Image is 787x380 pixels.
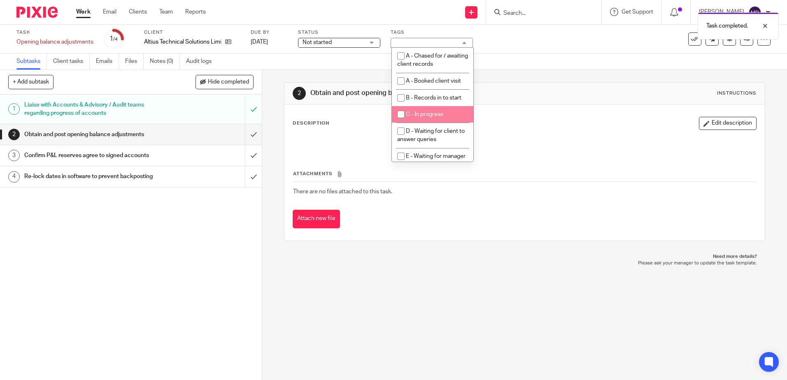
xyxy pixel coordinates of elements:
[150,53,180,70] a: Notes (0)
[8,171,20,183] div: 4
[717,90,757,97] div: Instructions
[144,29,240,36] label: Client
[293,189,392,195] span: There are no files attached to this task.
[748,6,761,19] img: svg%3E
[125,53,144,70] a: Files
[113,37,118,42] small: /4
[144,38,221,46] p: Altius Technical Solutions Limited
[208,79,249,86] span: Hide completed
[293,87,306,100] div: 2
[406,95,461,101] span: B - Records in to start
[251,39,268,45] span: [DATE]
[310,89,542,97] h1: Obtain and post opening balance adjustments
[8,150,20,161] div: 3
[699,117,757,130] button: Edit description
[397,128,465,143] span: D - Waiting for client to answer queries
[8,129,20,140] div: 2
[293,120,329,127] p: Description
[292,253,757,260] p: Need more details?
[16,53,47,70] a: Subtasks
[96,53,119,70] a: Emails
[109,34,118,44] div: 1
[406,111,443,117] span: C - In progress
[298,29,380,36] label: Status
[293,210,340,228] button: Attach new file
[303,39,332,45] span: Not started
[8,103,20,115] div: 1
[16,29,93,36] label: Task
[24,149,166,162] h1: Confirm P&L reserves agree to signed accounts
[16,7,58,18] img: Pixie
[406,78,461,84] span: A - Booked client visit
[186,53,218,70] a: Audit logs
[706,22,748,30] p: Task completed.
[159,8,173,16] a: Team
[196,75,254,89] button: Hide completed
[292,260,757,266] p: Please ask your manager to update the task template.
[24,128,166,141] h1: Obtain and post opening balance adjustments
[53,53,90,70] a: Client tasks
[24,170,166,183] h1: Re-lock dates in software to prevent backposting
[397,153,466,168] span: E - Waiting for manager review/approval
[185,8,206,16] a: Reports
[24,99,166,120] h1: Liaise with Accounts & Advisory / Audit teams regarding progress of accounts
[129,8,147,16] a: Clients
[391,29,473,36] label: Tags
[8,75,54,89] button: + Add subtask
[103,8,116,16] a: Email
[251,29,288,36] label: Due by
[16,38,93,46] div: Opening balance adjustments
[293,171,333,176] span: Attachments
[397,53,468,67] span: A - Chased for / awaiting client records
[76,8,91,16] a: Work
